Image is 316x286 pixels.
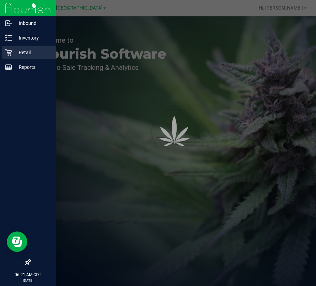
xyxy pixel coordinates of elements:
p: [DATE] [3,278,53,283]
p: Inbound [12,19,53,27]
inline-svg: Inbound [5,20,12,27]
inline-svg: Inventory [5,34,12,41]
p: Retail [12,48,53,57]
p: Reports [12,63,53,71]
inline-svg: Retail [5,49,12,56]
p: Inventory [12,34,53,42]
iframe: Resource center [7,231,27,252]
p: 06:21 AM CDT [3,272,53,278]
inline-svg: Reports [5,64,12,71]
